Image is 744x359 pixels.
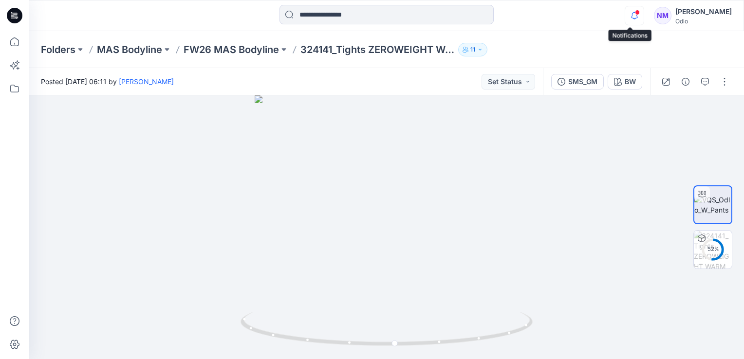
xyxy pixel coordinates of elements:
div: NM [654,7,671,24]
span: Posted [DATE] 06:11 by [41,76,174,87]
div: 52 % [701,245,725,253]
a: MAS Bodyline [97,43,162,56]
a: FW26 MAS Bodyline [184,43,279,56]
button: 11 [458,43,487,56]
button: Details [678,74,693,90]
a: Folders [41,43,75,56]
p: 324141_Tights ZEROWEIGHT WARM REFLECTIVE [300,43,454,56]
img: 324141_Tights ZEROWEIGHT WARM REFLECTIVE_SMS_GM BW [694,231,732,269]
div: Odlo [675,18,732,25]
button: BW [608,74,642,90]
div: BW [625,76,636,87]
a: [PERSON_NAME] [119,77,174,86]
div: [PERSON_NAME] [675,6,732,18]
div: SMS_GM [568,76,597,87]
img: VQS_Odlo_W_Pants [694,195,731,215]
p: 11 [470,44,475,55]
button: SMS_GM [551,74,604,90]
